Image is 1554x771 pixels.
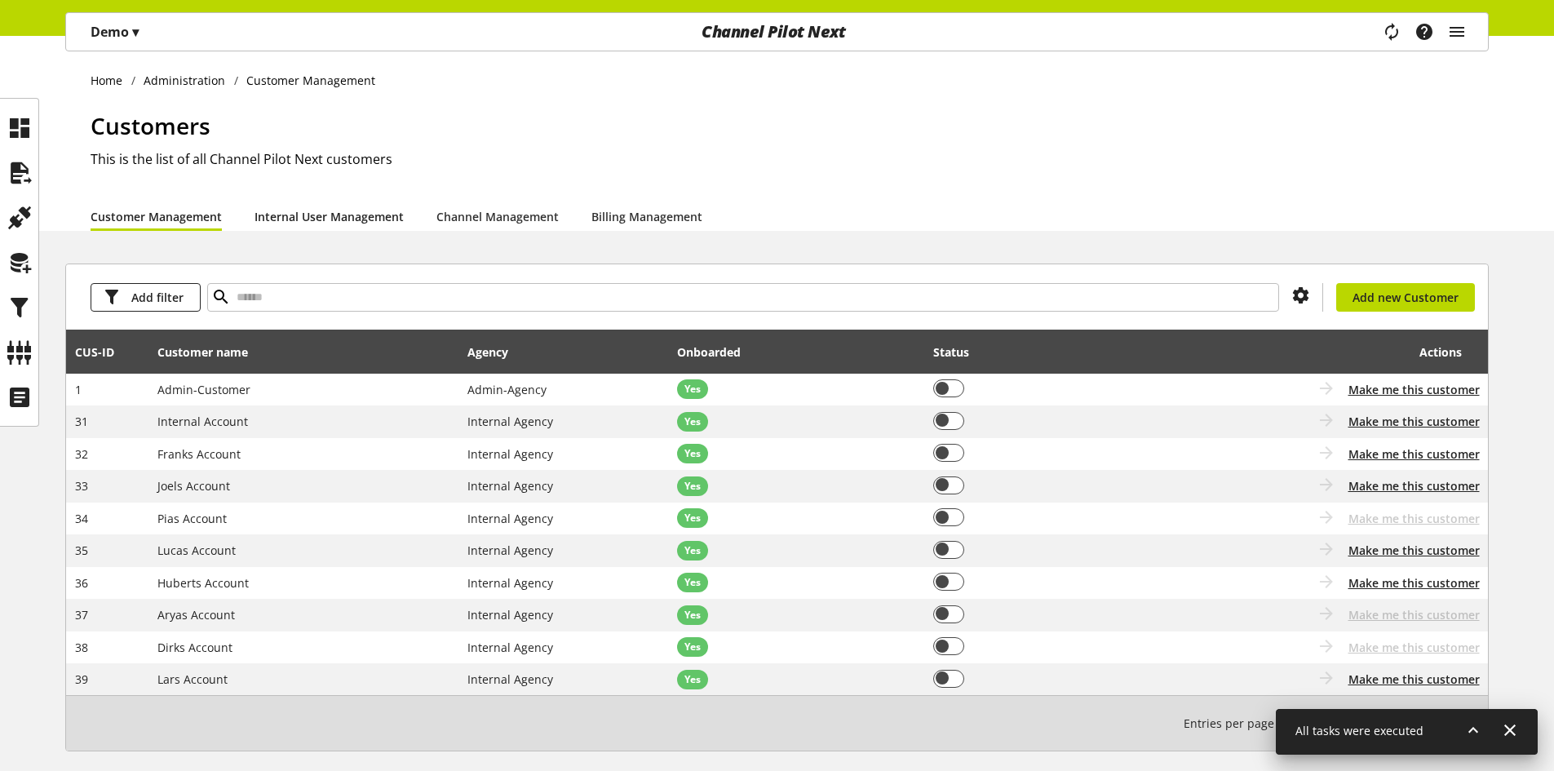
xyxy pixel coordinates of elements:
[684,511,701,525] span: Yes
[1348,639,1480,656] span: Make me this customer
[75,640,88,655] span: 38
[933,343,985,361] div: Status
[1348,574,1480,592] button: Make me this customer
[75,478,88,494] span: 33
[91,283,201,312] button: Add filter
[684,575,701,590] span: Yes
[436,208,559,225] a: Channel Management
[467,607,553,623] span: Internal Agency
[157,607,235,623] span: Aryas Account
[467,343,525,361] div: Agency
[684,543,701,558] span: Yes
[65,12,1489,51] nav: main navigation
[157,478,230,494] span: Joels Account
[91,22,139,42] p: Demo
[91,72,131,89] a: Home
[1348,477,1480,494] button: Make me this customer
[91,110,210,141] span: Customers
[684,414,701,429] span: Yes
[684,446,701,461] span: Yes
[157,671,228,687] span: Lars Account
[467,414,553,429] span: Internal Agency
[1184,715,1281,732] span: Entries per page
[467,671,553,687] span: Internal Agency
[1348,606,1480,623] span: Make me this customer
[1353,289,1459,306] span: Add new Customer
[1132,335,1462,368] div: Actions
[684,479,701,494] span: Yes
[684,608,701,623] span: Yes
[132,23,139,41] span: ▾
[677,343,757,361] div: Onboarded
[157,640,232,655] span: Dirks Account
[467,446,553,462] span: Internal Agency
[1348,671,1480,688] button: Make me this customer
[684,382,701,397] span: Yes
[75,607,88,623] span: 37
[75,543,88,558] span: 35
[157,446,241,462] span: Franks Account
[75,446,88,462] span: 32
[75,671,88,687] span: 39
[467,640,553,655] span: Internal Agency
[1184,709,1391,738] small: 1-10 / 101
[91,149,1489,169] h2: This is the list of all Channel Pilot Next customers
[1336,283,1475,312] a: Add new Customer
[75,343,131,361] div: CUS-⁠ID
[157,575,249,591] span: Huberts Account
[75,575,88,591] span: 36
[157,543,236,558] span: Lucas Account
[467,575,553,591] span: Internal Agency
[75,414,88,429] span: 31
[1348,413,1480,430] button: Make me this customer
[91,208,222,225] a: Customer Management
[467,382,547,397] span: Admin-Agency
[591,208,702,225] a: Billing Management
[1348,510,1480,527] span: Make me this customer
[1348,542,1480,559] button: Make me this customer
[131,289,184,306] span: Add filter
[157,382,250,397] span: Admin-Customer
[157,511,227,526] span: Pias Account
[75,511,88,526] span: 34
[157,343,264,361] div: Customer name
[467,478,553,494] span: Internal Agency
[1348,381,1480,398] button: Make me this customer
[684,672,701,687] span: Yes
[255,208,404,225] a: Internal User Management
[1348,445,1480,463] button: Make me this customer
[135,72,234,89] a: Administration
[467,543,553,558] span: Internal Agency
[75,382,82,397] span: 1
[467,511,553,526] span: Internal Agency
[684,640,701,654] span: Yes
[157,414,248,429] span: Internal Account
[1295,723,1423,738] span: All tasks were executed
